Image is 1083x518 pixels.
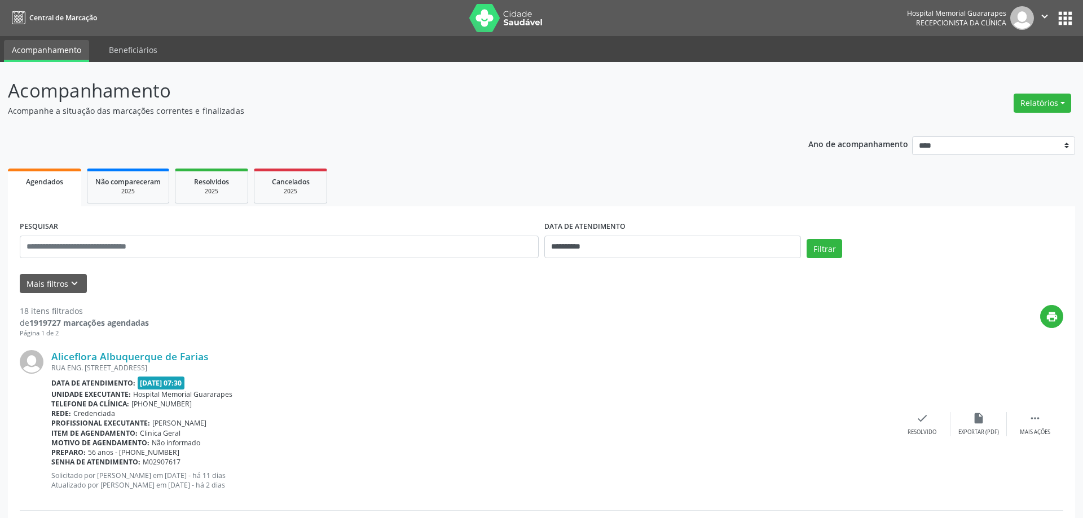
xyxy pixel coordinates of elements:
img: img [1010,6,1034,30]
label: DATA DE ATENDIMENTO [544,218,626,236]
i: insert_drive_file [972,412,985,424]
p: Ano de acompanhamento [808,136,908,150]
span: Cancelados [272,177,310,187]
span: Credenciada [73,409,115,418]
button: Relatórios [1014,94,1071,113]
button: Filtrar [807,239,842,258]
div: RUA ENG. [STREET_ADDRESS] [51,363,894,373]
div: de [20,317,149,329]
b: Item de agendamento: [51,428,138,438]
div: 2025 [95,187,161,196]
div: Página 1 de 2 [20,329,149,338]
img: img [20,350,43,374]
i:  [1038,10,1051,23]
span: Central de Marcação [29,13,97,23]
strong: 1919727 marcações agendadas [29,317,149,328]
i: keyboard_arrow_down [68,277,81,290]
b: Motivo de agendamento: [51,438,149,448]
div: Hospital Memorial Guararapes [907,8,1006,18]
div: Mais ações [1020,428,1050,436]
a: Central de Marcação [8,8,97,27]
button: print [1040,305,1063,328]
a: Aliceflora Albuquerque de Farias [51,350,209,362]
b: Unidade executante: [51,389,131,399]
a: Beneficiários [101,40,165,60]
div: 18 itens filtrados [20,305,149,317]
button: apps [1055,8,1075,28]
i: print [1046,311,1058,323]
span: Recepcionista da clínica [916,18,1006,28]
b: Senha de atendimento: [51,457,140,467]
span: Não informado [152,438,200,448]
span: Resolvidos [194,177,229,187]
a: Acompanhamento [4,40,89,62]
span: Não compareceram [95,177,161,187]
i: check [916,412,928,424]
span: 56 anos - [PHONE_NUMBER] [88,448,179,457]
p: Solicitado por [PERSON_NAME] em [DATE] - há 11 dias Atualizado por [PERSON_NAME] em [DATE] - há 2... [51,471,894,490]
button:  [1034,6,1055,30]
b: Data de atendimento: [51,378,135,388]
div: 2025 [183,187,240,196]
div: Resolvido [908,428,936,436]
span: Hospital Memorial Guararapes [133,389,232,399]
span: [PHONE_NUMBER] [131,399,192,409]
label: PESQUISAR [20,218,58,236]
div: 2025 [262,187,319,196]
span: M02907617 [143,457,180,467]
i:  [1029,412,1041,424]
span: [DATE] 07:30 [138,377,185,389]
button: Mais filtroskeyboard_arrow_down [20,274,87,294]
span: Agendados [26,177,63,187]
b: Preparo: [51,448,86,457]
div: Exportar (PDF) [958,428,999,436]
span: Clinica Geral [140,428,180,438]
b: Profissional executante: [51,418,150,428]
p: Acompanhamento [8,77,755,105]
span: [PERSON_NAME] [152,418,206,428]
b: Rede: [51,409,71,418]
b: Telefone da clínica: [51,399,129,409]
p: Acompanhe a situação das marcações correntes e finalizadas [8,105,755,117]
